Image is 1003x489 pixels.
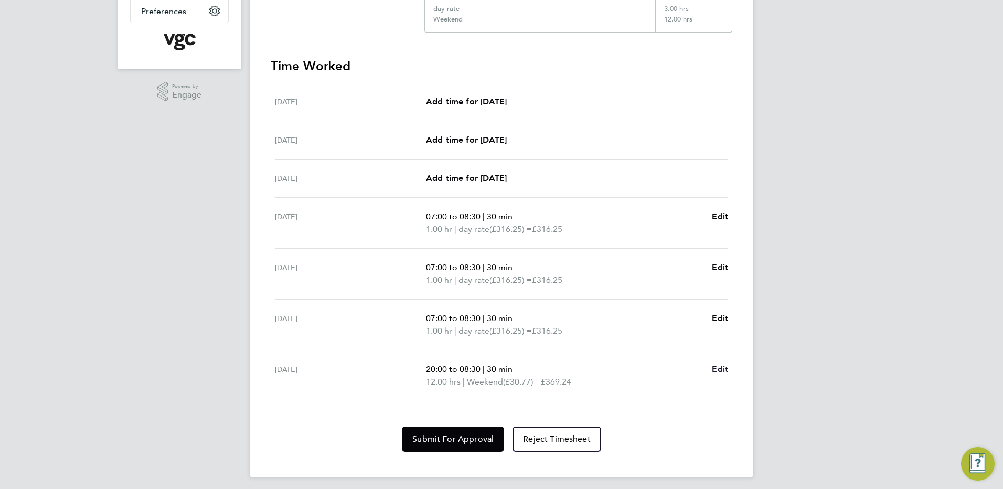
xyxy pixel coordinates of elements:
a: Edit [712,363,728,376]
span: 1.00 hr [426,275,452,285]
div: day rate [433,5,460,13]
span: (£316.25) = [489,326,532,336]
span: (£316.25) = [489,224,532,234]
span: | [483,262,485,272]
span: 20:00 to 08:30 [426,364,481,374]
h3: Time Worked [271,58,732,75]
span: 30 min [487,262,513,272]
span: 30 min [487,211,513,221]
span: Submit For Approval [412,434,494,444]
div: 12.00 hrs [655,15,732,32]
img: vgcgroup-logo-retina.png [164,34,196,50]
span: 30 min [487,313,513,323]
span: 07:00 to 08:30 [426,262,481,272]
span: Weekend [467,376,503,388]
span: | [463,377,465,387]
span: Add time for [DATE] [426,97,507,107]
div: [DATE] [275,261,426,286]
button: Engage Resource Center [961,447,995,481]
a: Edit [712,312,728,325]
span: Engage [172,91,201,100]
span: day rate [458,274,489,286]
div: 3.00 hrs [655,5,732,15]
span: 30 min [487,364,513,374]
span: day rate [458,223,489,236]
a: Add time for [DATE] [426,134,507,146]
div: Weekend [433,15,463,24]
span: Edit [712,262,728,272]
span: 07:00 to 08:30 [426,211,481,221]
span: | [454,224,456,234]
span: Edit [712,364,728,374]
a: Powered byEngage [157,82,202,102]
span: Edit [712,313,728,323]
span: £316.25 [532,275,562,285]
button: Submit For Approval [402,427,504,452]
span: (£316.25) = [489,275,532,285]
span: £369.24 [541,377,571,387]
a: Edit [712,261,728,274]
span: | [454,326,456,336]
span: Preferences [141,6,186,16]
span: 1.00 hr [426,326,452,336]
span: (£30.77) = [503,377,541,387]
span: | [483,211,485,221]
span: Reject Timesheet [523,434,591,444]
div: [DATE] [275,363,426,388]
span: | [483,313,485,323]
span: 1.00 hr [426,224,452,234]
div: [DATE] [275,172,426,185]
span: | [483,364,485,374]
span: | [454,275,456,285]
span: day rate [458,325,489,337]
div: [DATE] [275,134,426,146]
span: 07:00 to 08:30 [426,313,481,323]
a: Add time for [DATE] [426,172,507,185]
span: 12.00 hrs [426,377,461,387]
span: Add time for [DATE] [426,173,507,183]
div: [DATE] [275,95,426,108]
a: Add time for [DATE] [426,95,507,108]
span: Powered by [172,82,201,91]
a: Go to home page [130,34,229,50]
button: Reject Timesheet [513,427,601,452]
span: Add time for [DATE] [426,135,507,145]
a: Edit [712,210,728,223]
span: £316.25 [532,326,562,336]
div: [DATE] [275,210,426,236]
div: [DATE] [275,312,426,337]
span: Edit [712,211,728,221]
span: £316.25 [532,224,562,234]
